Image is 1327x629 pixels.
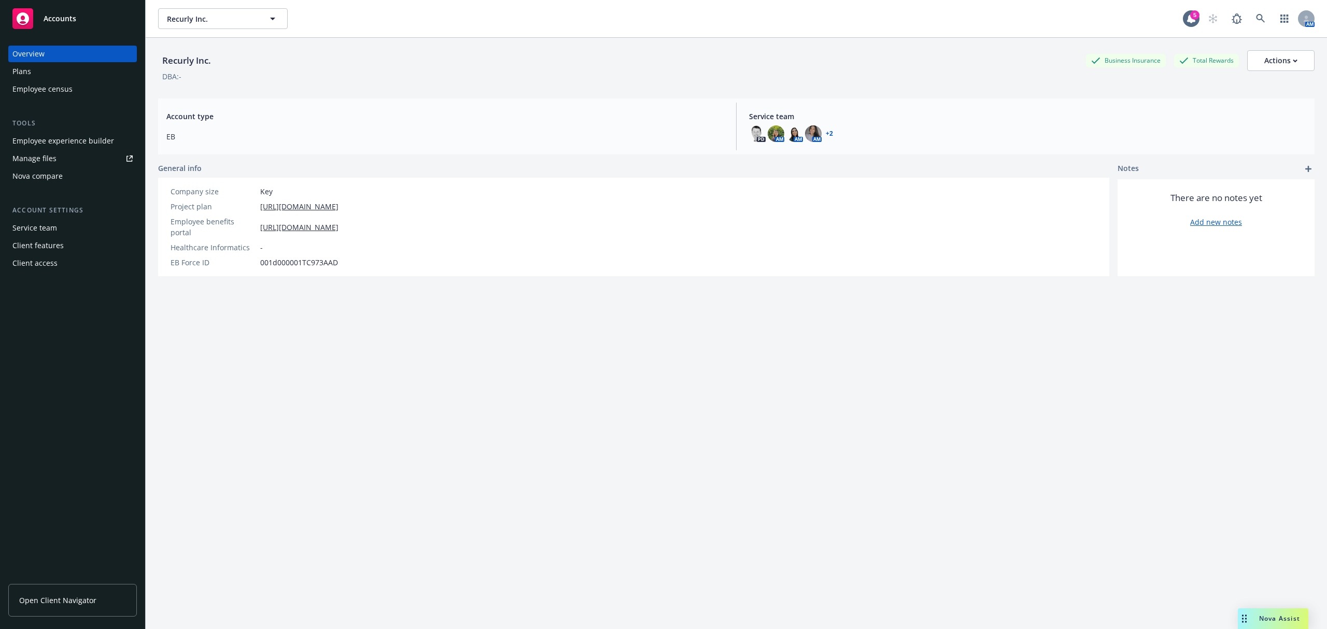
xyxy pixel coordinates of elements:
div: EB Force ID [171,257,256,268]
div: Recurly Inc. [158,54,215,67]
a: Overview [8,46,137,62]
span: There are no notes yet [1170,192,1262,204]
img: photo [805,125,822,142]
div: Healthcare Informatics [171,242,256,253]
span: Notes [1118,163,1139,175]
button: Recurly Inc. [158,8,288,29]
a: Switch app [1274,8,1295,29]
a: +2 [826,131,833,137]
div: 5 [1190,10,1199,20]
div: DBA: - [162,71,181,82]
span: Open Client Navigator [19,595,96,606]
span: EB [166,131,724,142]
button: Nova Assist [1238,608,1308,629]
a: add [1302,163,1315,175]
span: Accounts [44,15,76,23]
div: Employee benefits portal [171,216,256,238]
a: Nova compare [8,168,137,184]
div: Business Insurance [1086,54,1166,67]
img: photo [768,125,784,142]
a: [URL][DOMAIN_NAME] [260,222,338,233]
div: Client features [12,237,64,254]
span: - [260,242,263,253]
div: Manage files [12,150,57,167]
a: Search [1250,8,1271,29]
a: Client features [8,237,137,254]
div: Total Rewards [1174,54,1239,67]
div: Overview [12,46,45,62]
span: Service team [749,111,1306,122]
a: [URL][DOMAIN_NAME] [260,201,338,212]
div: Company size [171,186,256,197]
div: Service team [12,220,57,236]
span: Account type [166,111,724,122]
span: Key [260,186,273,197]
div: Employee experience builder [12,133,114,149]
div: Account settings [8,205,137,216]
a: Report a Bug [1226,8,1247,29]
img: photo [786,125,803,142]
div: Employee census [12,81,73,97]
div: Project plan [171,201,256,212]
a: Employee census [8,81,137,97]
a: Start snowing [1203,8,1223,29]
span: Nova Assist [1259,614,1300,623]
button: Actions [1247,50,1315,71]
a: Client access [8,255,137,271]
div: Actions [1264,51,1297,70]
a: Accounts [8,4,137,33]
a: Service team [8,220,137,236]
span: General info [158,163,202,174]
a: Plans [8,63,137,80]
div: Plans [12,63,31,80]
div: Client access [12,255,58,271]
span: 001d000001TC973AAD [260,257,338,268]
span: Recurly Inc. [167,13,257,24]
a: Manage files [8,150,137,167]
div: Tools [8,118,137,128]
a: Employee experience builder [8,133,137,149]
img: photo [749,125,766,142]
a: Add new notes [1190,217,1242,227]
div: Drag to move [1238,608,1251,629]
div: Nova compare [12,168,63,184]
